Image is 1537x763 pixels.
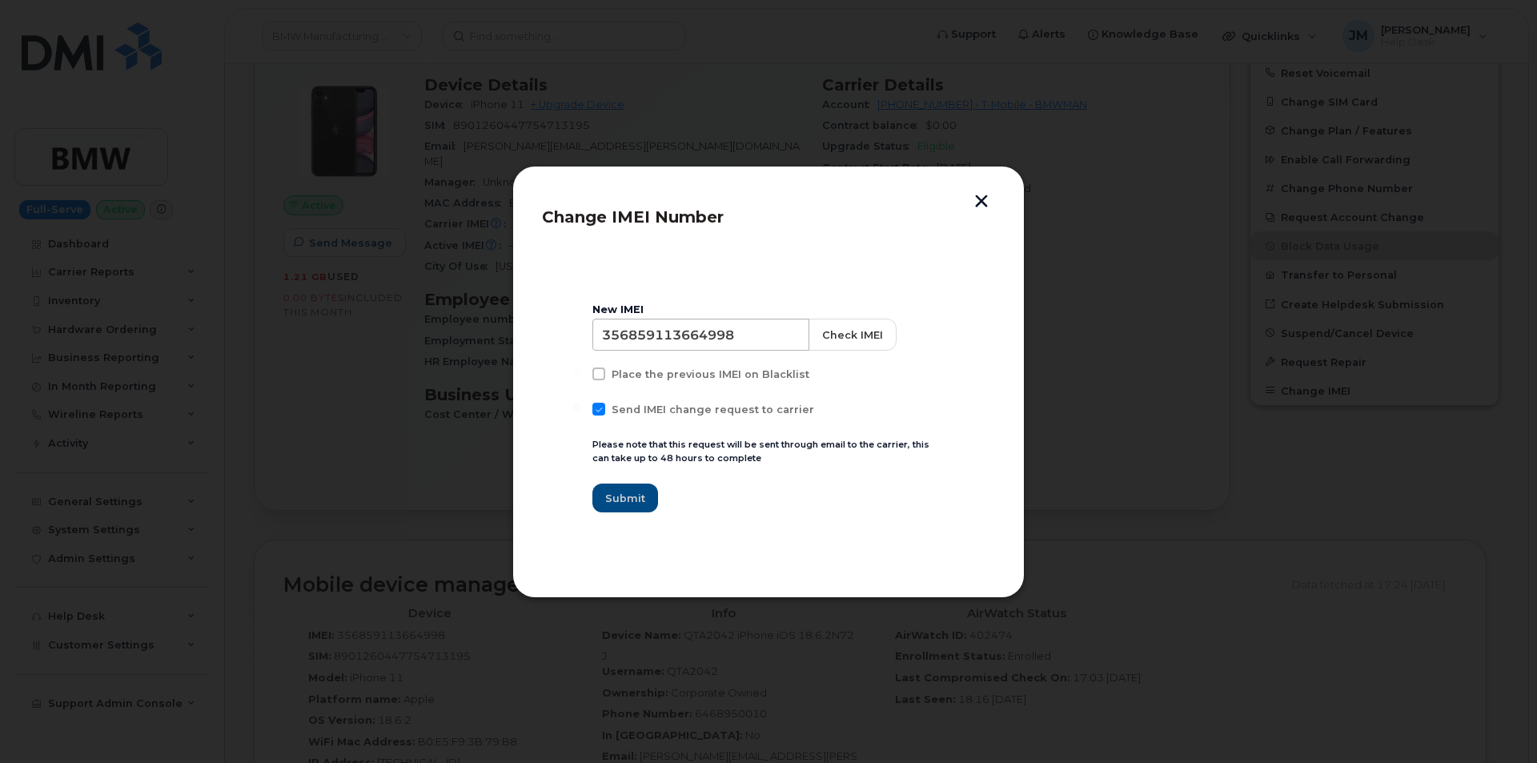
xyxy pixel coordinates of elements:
small: Please note that this request will be sent through email to the carrier, this can take up to 48 h... [592,439,929,464]
input: Place the previous IMEI on Blacklist [573,367,581,375]
input: Send IMEI change request to carrier [573,403,581,411]
iframe: Messenger Launcher [1467,693,1525,751]
span: Submit [605,491,645,506]
span: Send IMEI change request to carrier [612,404,814,416]
span: Place the previous IMEI on Blacklist [612,368,809,380]
div: New IMEI [592,303,945,316]
span: Change IMEI Number [542,207,724,227]
button: Submit [592,484,658,512]
button: Check IMEI [809,319,897,351]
